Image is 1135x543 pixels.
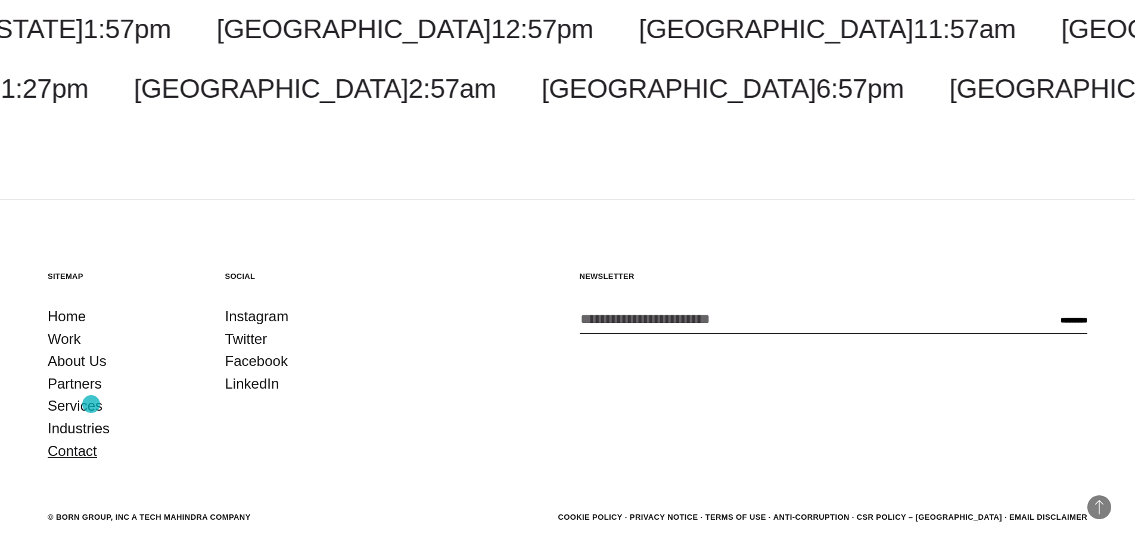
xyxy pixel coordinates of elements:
[48,305,86,328] a: Home
[48,395,102,417] a: Services
[83,14,171,44] span: 1:57pm
[580,271,1088,281] h5: Newsletter
[1087,495,1111,519] button: Back to Top
[225,271,379,281] h5: Social
[630,513,698,522] a: Privacy Notice
[48,417,110,440] a: Industries
[773,513,850,522] a: Anti-Corruption
[913,14,1016,44] span: 11:57am
[1009,513,1087,522] a: Email Disclaimer
[705,513,766,522] a: Terms of Use
[48,350,107,373] a: About Us
[639,14,1016,44] a: [GEOGRAPHIC_DATA]11:57am
[225,305,289,328] a: Instagram
[225,373,279,395] a: LinkedIn
[48,440,97,463] a: Contact
[216,14,593,44] a: [GEOGRAPHIC_DATA]12:57pm
[48,328,81,350] a: Work
[558,513,622,522] a: Cookie Policy
[225,350,288,373] a: Facebook
[48,511,251,523] div: © BORN GROUP, INC A Tech Mahindra Company
[48,373,102,395] a: Partners
[48,271,201,281] h5: Sitemap
[816,73,904,104] span: 6:57pm
[408,73,496,104] span: 2:57am
[491,14,593,44] span: 12:57pm
[857,513,1002,522] a: CSR POLICY – [GEOGRAPHIC_DATA]
[134,73,496,104] a: [GEOGRAPHIC_DATA]2:57am
[225,328,268,350] a: Twitter
[542,73,904,104] a: [GEOGRAPHIC_DATA]6:57pm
